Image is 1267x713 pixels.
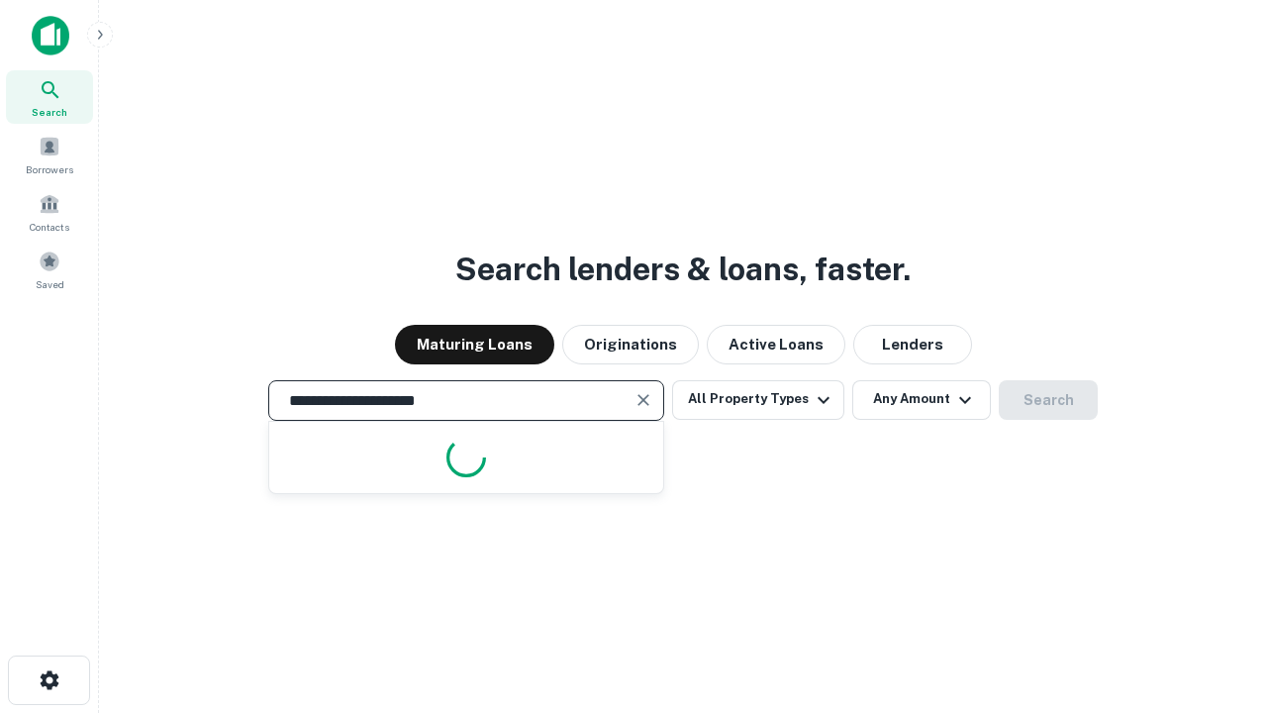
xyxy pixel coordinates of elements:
[853,325,972,364] button: Lenders
[36,276,64,292] span: Saved
[6,243,93,296] a: Saved
[32,104,67,120] span: Search
[6,70,93,124] a: Search
[672,380,844,420] button: All Property Types
[1168,555,1267,650] iframe: Chat Widget
[455,246,911,293] h3: Search lenders & loans, faster.
[395,325,554,364] button: Maturing Loans
[707,325,845,364] button: Active Loans
[26,161,73,177] span: Borrowers
[852,380,991,420] button: Any Amount
[32,16,69,55] img: capitalize-icon.png
[6,128,93,181] a: Borrowers
[6,185,93,239] a: Contacts
[30,219,69,235] span: Contacts
[562,325,699,364] button: Originations
[630,386,657,414] button: Clear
